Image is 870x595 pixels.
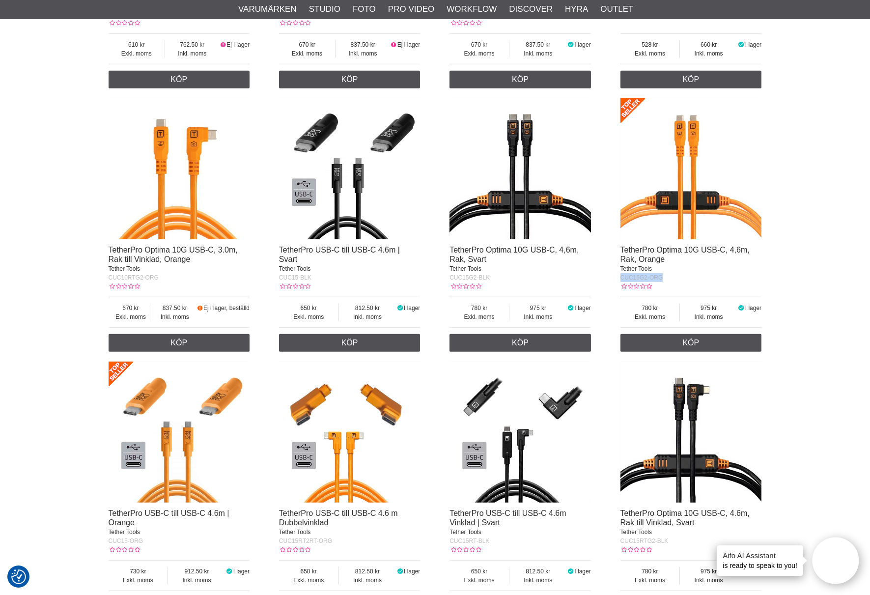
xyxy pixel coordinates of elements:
[11,568,26,586] button: Samtyckesinställningar
[745,305,761,312] span: I lager
[109,282,140,291] div: Kundbetyg: 0
[168,576,225,585] span: Inkl. moms
[390,41,397,48] i: Ej i lager
[109,362,250,503] img: TetherPro USB-C till USB-C 4.6m | Orange
[220,41,227,48] i: Ej i lager
[279,282,310,291] div: Kundbetyg: 0
[226,41,250,48] span: Ej i lager
[279,362,421,503] img: TetherPro USB-C till USB-C 4.6 m Dubbelvinklad
[279,304,338,312] span: 650
[449,545,481,554] div: Kundbetyg: 0
[680,576,737,585] span: Inkl. moms
[109,509,229,527] a: TetherPro USB-C till USB-C 4.6m | Orange
[449,509,566,527] a: TetherPro USB-C till USB-C 4.6m Vinklad | Svart
[279,265,310,272] span: Tether Tools
[109,545,140,554] div: Kundbetyg: 0
[723,550,797,561] h4: Aifo AI Assistant
[449,71,591,88] a: Köp
[620,509,750,527] a: TetherPro Optima 10G USB-C, 4.6m, Rak till Vinklad, Svart
[339,312,396,321] span: Inkl. moms
[279,545,310,554] div: Kundbetyg: 0
[737,305,745,312] i: I lager
[279,49,336,58] span: Exkl. moms
[279,274,311,281] span: CUC15-BLK
[449,529,481,536] span: Tether Tools
[109,19,140,28] div: Kundbetyg: 0
[353,3,376,16] a: Foto
[165,40,220,49] span: 762.50
[620,274,663,281] span: CUC15G2-ORG
[680,567,737,576] span: 975
[449,567,509,576] span: 650
[620,538,669,544] span: CUC15RTG2-BLK
[109,98,250,240] img: TetherPro Optima 10G USB-C, 3.0m, Rak till Vinklad, Orange
[620,529,652,536] span: Tether Tools
[109,334,250,352] a: Köp
[109,40,165,49] span: 610
[153,312,196,321] span: Inkl. moms
[509,312,567,321] span: Inkl. moms
[509,49,567,58] span: Inkl. moms
[620,246,750,263] a: TetherPro Optima 10G USB-C, 4,6m, Rak, Orange
[336,49,390,58] span: Inkl. moms
[279,576,338,585] span: Exkl. moms
[279,40,336,49] span: 670
[574,568,590,575] span: I lager
[620,304,680,312] span: 780
[109,529,140,536] span: Tether Tools
[279,19,310,28] div: Kundbetyg: 0
[309,3,340,16] a: Studio
[449,576,509,585] span: Exkl. moms
[449,274,490,281] span: CUC15G2-BLK
[449,49,509,58] span: Exkl. moms
[279,529,310,536] span: Tether Tools
[620,265,652,272] span: Tether Tools
[109,312,153,321] span: Exkl. moms
[509,567,567,576] span: 812.50
[449,362,591,503] img: TetherPro USB-C till USB-C 4.6m Vinklad | Svart
[109,538,143,544] span: CUC15-ORG
[449,98,591,240] img: TetherPro Optima 10G USB-C, 4,6m, Rak, Svart
[404,305,420,312] span: I lager
[279,71,421,88] a: Köp
[509,40,567,49] span: 837.50
[336,40,390,49] span: 837.50
[279,509,398,527] a: TetherPro USB-C till USB-C 4.6 m Dubbelvinklad
[620,334,762,352] a: Köp
[680,304,737,312] span: 975
[449,246,579,263] a: TetherPro Optima 10G USB-C, 4,6m, Rak, Svart
[620,576,680,585] span: Exkl. moms
[620,282,652,291] div: Kundbetyg: 0
[165,49,220,58] span: Inkl. moms
[339,576,396,585] span: Inkl. moms
[620,49,680,58] span: Exkl. moms
[745,41,761,48] span: I lager
[680,40,737,49] span: 660
[449,334,591,352] a: Köp
[279,246,400,263] a: TetherPro USB-C till USB-C 4.6m | Svart
[567,305,575,312] i: I lager
[509,304,567,312] span: 975
[620,362,762,503] img: TetherPro Optima 10G USB-C, 4.6m, Rak till Vinklad, Svart
[737,41,745,48] i: I lager
[196,305,203,312] i: Beställd
[279,567,338,576] span: 650
[339,567,396,576] span: 812.50
[109,274,159,281] span: CUC10RTG2-ORG
[109,246,238,263] a: TetherPro Optima 10G USB-C, 3.0m, Rak till Vinklad, Orange
[203,305,250,312] span: Ej i lager, beställd
[153,304,196,312] span: 837.50
[396,568,404,575] i: I lager
[574,41,590,48] span: I lager
[620,312,680,321] span: Exkl. moms
[620,71,762,88] a: Köp
[567,41,575,48] i: I lager
[168,567,225,576] span: 912.50
[449,40,509,49] span: 670
[449,304,509,312] span: 780
[509,3,553,16] a: Discover
[600,3,633,16] a: Outlet
[567,568,575,575] i: I lager
[449,538,489,544] span: CUC15RT-BLK
[620,40,680,49] span: 528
